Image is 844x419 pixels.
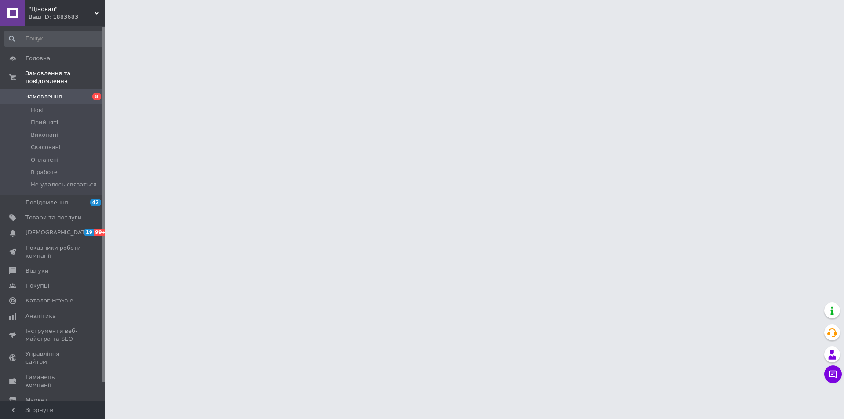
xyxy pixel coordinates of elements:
[25,229,91,237] span: [DEMOGRAPHIC_DATA]
[90,199,101,206] span: 42
[31,119,58,127] span: Прийняті
[94,229,108,236] span: 99+
[25,244,81,260] span: Показники роботи компанії
[25,199,68,207] span: Повідомлення
[31,181,96,189] span: Не удалось связаться
[25,312,56,320] span: Аналітика
[31,106,44,114] span: Нові
[25,282,49,290] span: Покупці
[92,93,101,100] span: 8
[25,55,50,62] span: Головна
[25,267,48,275] span: Відгуки
[4,31,104,47] input: Пошук
[31,168,58,176] span: В работе
[25,297,73,305] span: Каталог ProSale
[29,5,95,13] span: "Ціновал"
[31,131,58,139] span: Виконані
[25,93,62,101] span: Замовлення
[824,365,842,383] button: Чат з покупцем
[25,214,81,222] span: Товари та послуги
[25,350,81,366] span: Управління сайтом
[29,13,105,21] div: Ваш ID: 1883683
[25,396,48,404] span: Маркет
[25,373,81,389] span: Гаманець компанії
[31,156,58,164] span: Оплачені
[25,327,81,343] span: Інструменти веб-майстра та SEO
[84,229,94,236] span: 19
[31,143,61,151] span: Скасовані
[25,69,105,85] span: Замовлення та повідомлення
